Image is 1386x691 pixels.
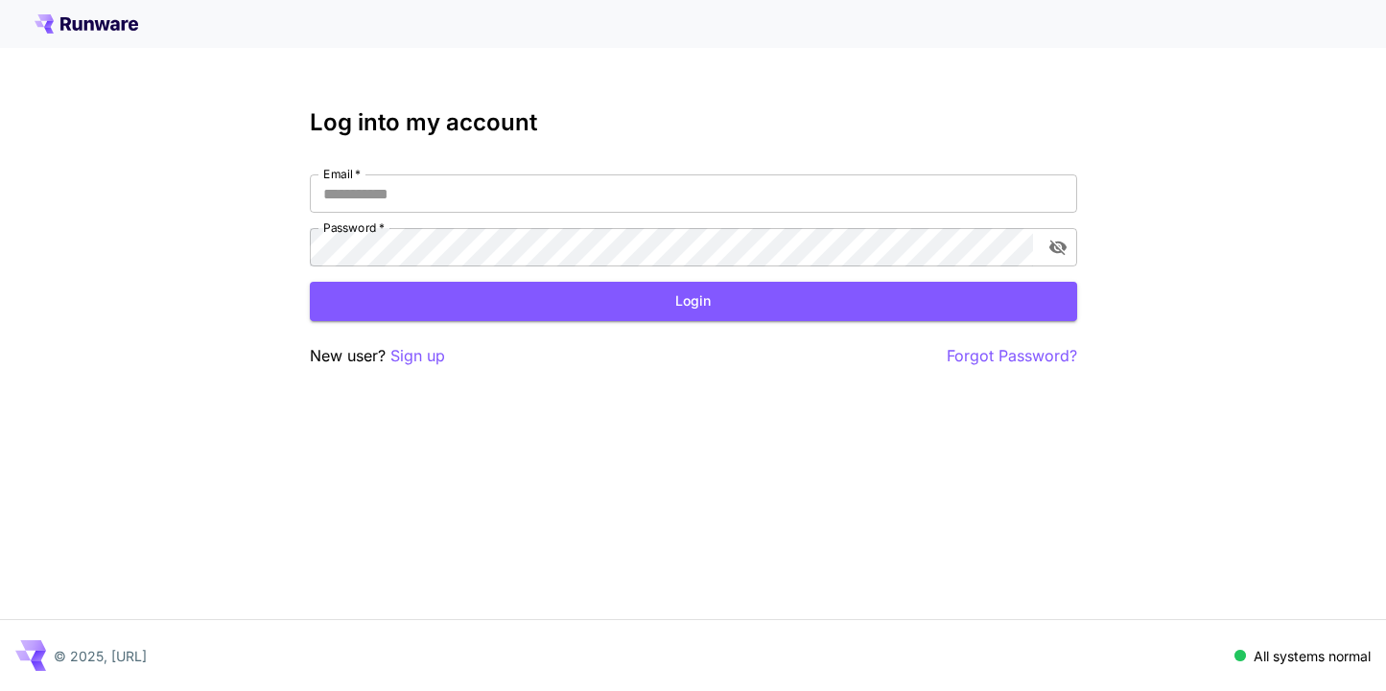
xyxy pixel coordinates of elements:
[1254,646,1371,666] p: All systems normal
[390,344,445,368] button: Sign up
[1041,230,1075,265] button: toggle password visibility
[323,166,361,182] label: Email
[310,109,1077,136] h3: Log into my account
[310,344,445,368] p: New user?
[323,219,385,236] label: Password
[54,646,147,666] p: © 2025, [URL]
[310,282,1077,321] button: Login
[947,344,1077,368] button: Forgot Password?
